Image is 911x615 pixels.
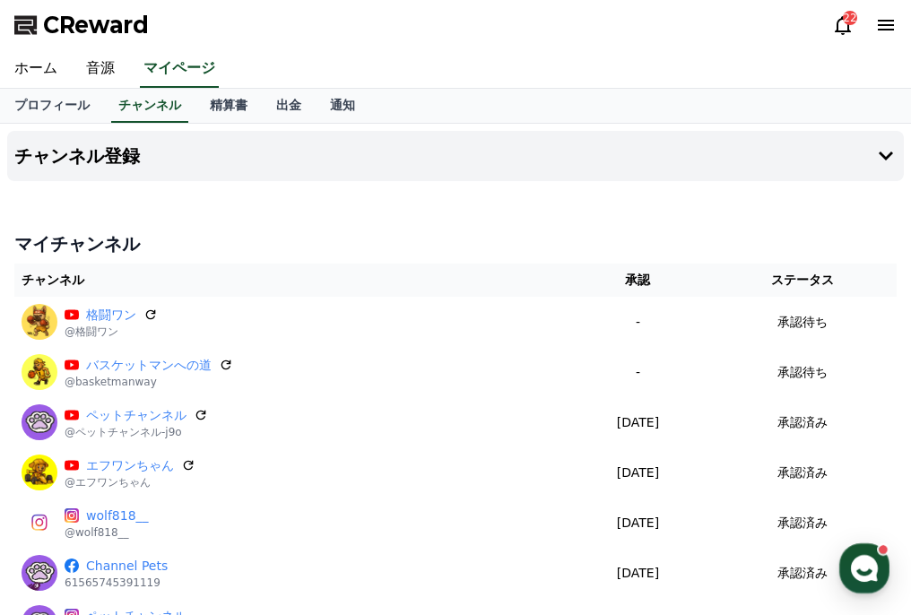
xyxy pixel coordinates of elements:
img: ペットチャンネル [22,404,57,440]
p: [DATE] [576,413,700,432]
th: ステータス [707,264,897,297]
a: ペットチャンネル [86,406,187,425]
p: [DATE] [576,564,700,583]
button: チャンネル登録 [7,131,904,181]
p: @エフワンちゃん [65,475,195,489]
p: [DATE] [576,514,700,533]
a: バスケットマンへの道 [86,356,212,375]
p: 承認待ち [777,313,828,332]
a: CReward [14,11,149,39]
a: マイページ [140,50,219,88]
p: 61565745391119 [65,576,168,590]
img: バスケットマンへの道 [22,354,57,390]
p: 承認待ち [777,363,828,382]
p: @wolf818__ [65,525,149,540]
a: 音源 [72,50,129,88]
a: 格闘ワン [86,306,136,325]
p: @basketmanway [65,375,233,389]
a: 22 [832,14,854,36]
p: [DATE] [576,463,700,482]
p: 承認済み [777,413,828,432]
p: @格闘ワン [65,325,158,339]
h4: マイチャンネル [14,231,897,256]
img: wolf818__ [22,505,57,541]
div: 22 [843,11,857,25]
a: 精算書 [195,89,262,123]
a: チャンネル [111,89,188,123]
th: 承認 [568,264,707,297]
a: wolf818__ [86,507,149,525]
p: - [576,313,700,332]
a: エフワンちゃん [86,456,174,475]
p: - [576,363,700,382]
a: Channel Pets [86,557,168,576]
img: 格闘ワン [22,304,57,340]
h4: チャンネル登録 [14,146,140,166]
th: チャンネル [14,264,568,297]
img: エフワンちゃん [22,455,57,490]
span: CReward [43,11,149,39]
p: 承認済み [777,564,828,583]
a: 出金 [262,89,316,123]
p: @ペットチャンネル-j9o [65,425,208,439]
a: 通知 [316,89,369,123]
img: Channel Pets [22,555,57,591]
